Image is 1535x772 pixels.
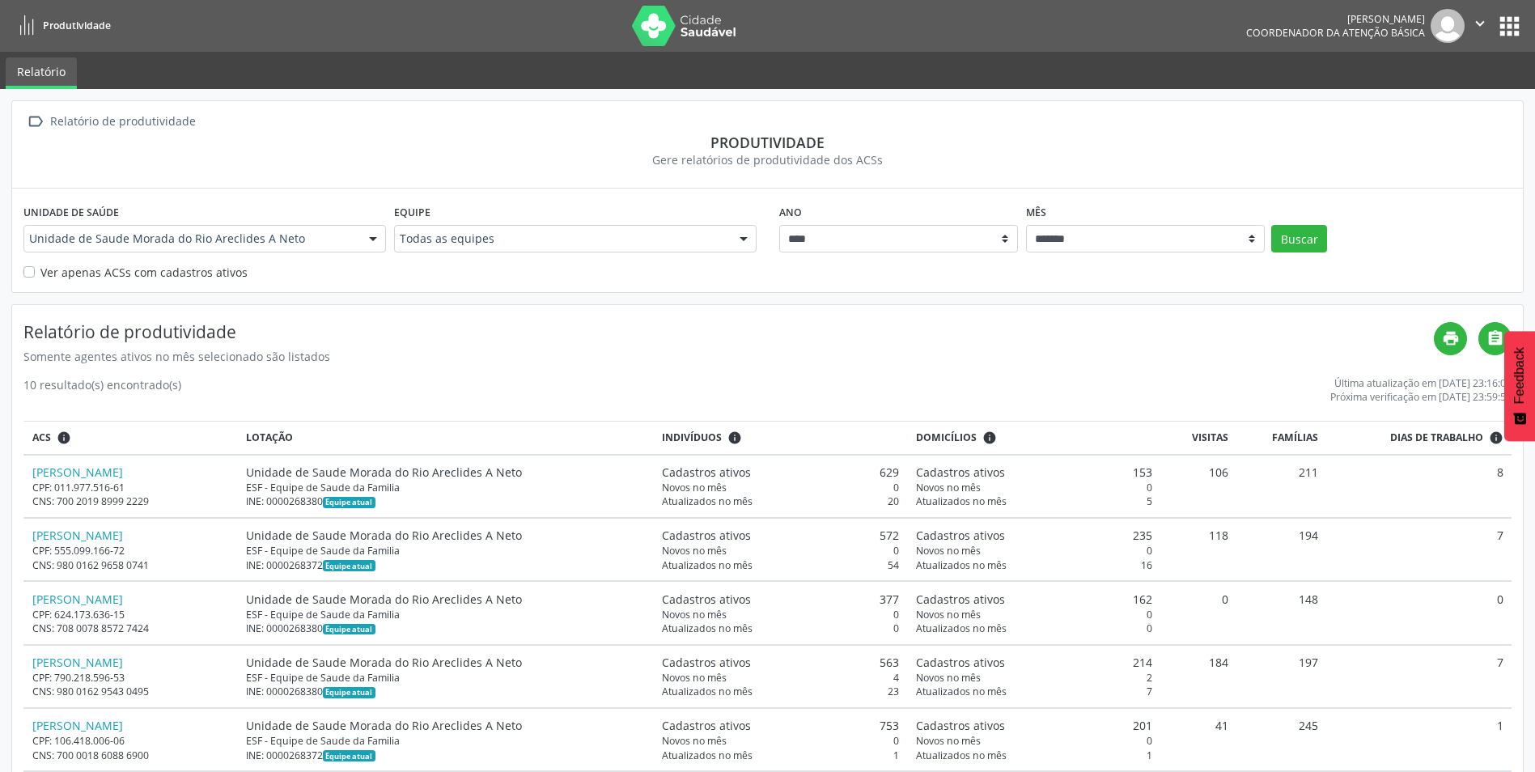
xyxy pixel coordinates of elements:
[1161,645,1237,708] td: 184
[1326,518,1512,581] td: 7
[662,685,899,698] div: 23
[323,560,375,571] span: Esta é a equipe atual deste Agente
[246,717,645,734] div: Unidade de Saude Morada do Rio Areclides A Neto
[323,750,375,761] span: Esta é a equipe atual deste Agente
[246,685,645,698] div: INE: 0000268380
[662,654,751,671] span: Cadastros ativos
[916,621,1153,635] div: 0
[662,494,753,508] span: Atualizados no mês
[1431,9,1465,43] img: img
[246,654,645,671] div: Unidade de Saude Morada do Rio Areclides A Neto
[916,494,1007,508] span: Atualizados no mês
[662,544,899,558] div: 0
[32,749,229,762] div: CNS: 700 0018 6088 6900
[916,527,1005,544] span: Cadastros ativos
[323,687,375,698] span: Esta é a equipe atual deste Agente
[916,431,977,445] span: Domicílios
[916,734,1153,748] div: 0
[23,110,198,134] a:  Relatório de produtividade
[662,734,899,748] div: 0
[32,685,229,698] div: CNS: 980 0162 9543 0495
[662,527,899,544] div: 572
[662,464,899,481] div: 629
[1330,376,1512,390] div: Última atualização em [DATE] 23:16:05
[246,481,645,494] div: ESF - Equipe de Saude da Familia
[1161,708,1237,771] td: 41
[1471,15,1489,32] i: 
[32,494,229,508] div: CNS: 700 2019 8999 2229
[916,464,1153,481] div: 153
[1434,322,1467,355] a: print
[237,422,653,455] th: Lotação
[916,481,981,494] span: Novos no mês
[1161,581,1237,644] td: 0
[916,749,1007,762] span: Atualizados no mês
[916,481,1153,494] div: 0
[662,685,753,698] span: Atualizados no mês
[1237,708,1327,771] td: 245
[23,322,1434,342] h4: Relatório de produtividade
[662,431,722,445] span: Indivíduos
[32,671,229,685] div: CPF: 790.218.596-53
[29,231,353,247] span: Unidade de Saude Morada do Rio Areclides A Neto
[916,734,981,748] span: Novos no mês
[662,717,751,734] span: Cadastros ativos
[47,110,198,134] div: Relatório de produtividade
[916,685,1153,698] div: 7
[32,718,123,733] a: [PERSON_NAME]
[662,608,899,621] div: 0
[57,431,71,445] i: ACSs que estiveram vinculados a uma UBS neste período, mesmo sem produtividade.
[779,200,802,225] label: Ano
[43,19,111,32] span: Produtividade
[246,621,645,635] div: INE: 0000268380
[662,671,727,685] span: Novos no mês
[916,671,1153,685] div: 2
[662,608,727,621] span: Novos no mês
[246,608,645,621] div: ESF - Equipe de Saude da Familia
[982,431,997,445] i: <div class="text-left"> <div> <strong>Cadastros ativos:</strong> Cadastros que estão vinculados a...
[32,431,51,445] span: ACS
[662,734,727,748] span: Novos no mês
[246,464,645,481] div: Unidade de Saude Morada do Rio Areclides A Neto
[1504,331,1535,441] button: Feedback - Mostrar pesquisa
[1326,645,1512,708] td: 7
[246,749,645,762] div: INE: 0000268372
[662,544,727,558] span: Novos no mês
[1465,9,1495,43] button: 
[1237,645,1327,708] td: 197
[662,464,751,481] span: Cadastros ativos
[662,717,899,734] div: 753
[394,200,430,225] label: Equipe
[916,654,1153,671] div: 214
[916,591,1005,608] span: Cadastros ativos
[1512,347,1527,404] span: Feedback
[916,654,1005,671] span: Cadastros ativos
[662,481,727,494] span: Novos no mês
[662,558,753,572] span: Atualizados no mês
[1326,581,1512,644] td: 0
[916,621,1007,635] span: Atualizados no mês
[662,558,899,572] div: 54
[662,749,753,762] span: Atualizados no mês
[1330,390,1512,404] div: Próxima verificação em [DATE] 23:59:59
[727,431,742,445] i: <div class="text-left"> <div> <strong>Cadastros ativos:</strong> Cadastros que estão vinculados a...
[916,685,1007,698] span: Atualizados no mês
[1486,329,1504,347] i: 
[32,481,229,494] div: CPF: 011.977.516-61
[1161,422,1237,455] th: Visitas
[1246,26,1425,40] span: Coordenador da Atenção Básica
[916,464,1005,481] span: Cadastros ativos
[246,591,645,608] div: Unidade de Saude Morada do Rio Areclides A Neto
[32,621,229,635] div: CNS: 708 0078 8572 7424
[662,621,753,635] span: Atualizados no mês
[1495,12,1524,40] button: apps
[916,671,981,685] span: Novos no mês
[662,481,899,494] div: 0
[32,544,229,558] div: CPF: 555.099.166-72
[11,12,111,39] a: Produtividade
[1237,581,1327,644] td: 148
[1326,455,1512,518] td: 8
[246,734,645,748] div: ESF - Equipe de Saude da Familia
[323,497,375,508] span: Esta é a equipe atual deste Agente
[662,591,751,608] span: Cadastros ativos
